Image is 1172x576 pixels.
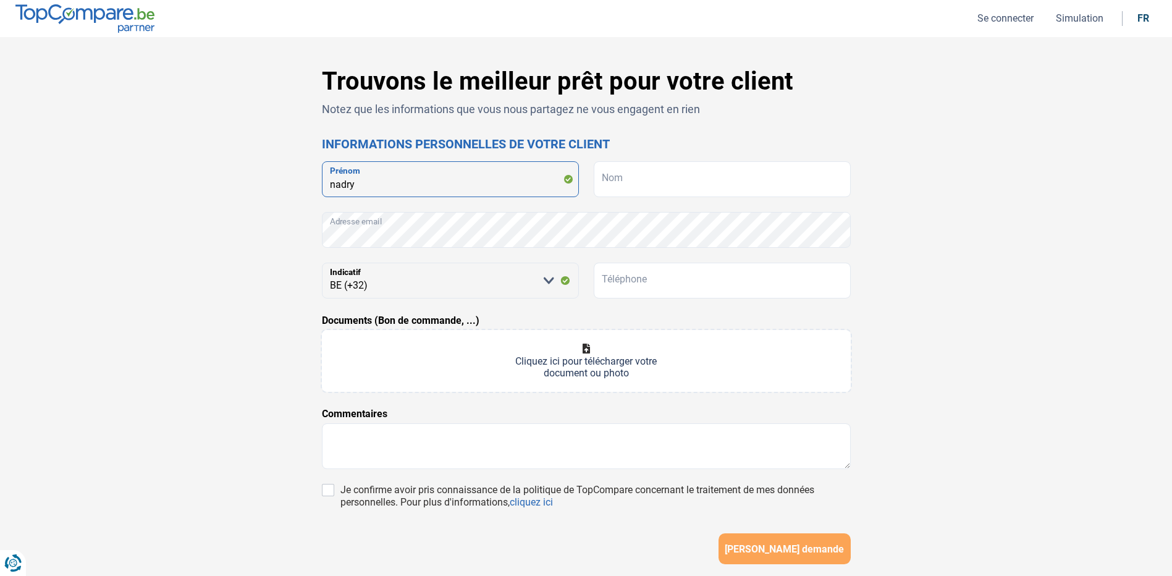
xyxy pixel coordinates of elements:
div: Je confirme avoir pris connaissance de la politique de TopCompare concernant le traitement de mes... [340,484,851,509]
div: fr [1137,12,1149,24]
img: TopCompare.be [15,4,154,32]
button: Se connecter [974,12,1037,25]
button: Simulation [1052,12,1107,25]
p: Notez que les informations que vous nous partagez ne vous engagent en rien [322,101,851,117]
input: 401020304 [594,263,851,299]
a: cliquez ici [510,496,553,508]
span: [PERSON_NAME] demande [725,543,844,555]
label: Documents (Bon de commande, ...) [322,313,479,328]
h2: Informations personnelles de votre client [322,137,851,151]
select: Indicatif [322,263,579,299]
label: Commentaires [322,407,387,421]
h1: Trouvons le meilleur prêt pour votre client [322,67,851,96]
button: [PERSON_NAME] demande [719,533,851,564]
